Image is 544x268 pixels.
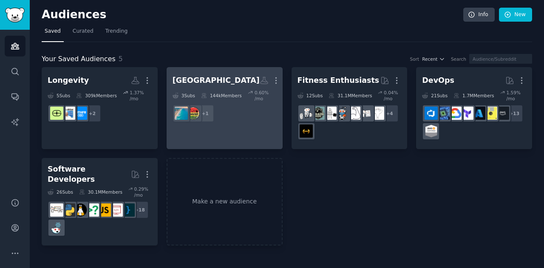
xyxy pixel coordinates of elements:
img: ExperiencedDevs [484,107,497,120]
a: [GEOGRAPHIC_DATA]3Subs144kMembers0.60% /mo+1cancunCancunAllInclusives [167,67,283,149]
div: Longevity [48,75,89,86]
div: DevOps [422,75,454,86]
div: 5 Sub s [48,90,70,102]
img: programming [122,203,135,217]
img: workout [300,124,313,138]
a: Longevity5Subs309kMembers1.37% /mo+2MTHFRPeterAttialongevity_protocol [42,67,158,149]
a: Curated [70,25,96,42]
div: Software Developers [48,164,131,185]
img: AZURE [472,107,485,120]
div: + 13 [505,104,523,122]
img: strength_training [347,107,360,120]
img: learnpython [50,203,63,217]
img: azuredevops [425,107,438,120]
div: 26 Sub s [48,186,73,198]
div: 21 Sub s [422,90,448,102]
input: Audience/Subreddit [469,54,532,64]
a: DevOps21Subs1.7MMembers1.59% /mo+13awsExperiencedDevsAZURETerraformgooglecloudcomputingazuredevop... [416,67,532,149]
img: linux [74,203,87,217]
div: + 1 [196,104,214,122]
span: Saved [45,28,61,35]
div: 0.04 % /mo [384,90,401,102]
span: Trending [105,28,127,35]
div: 31.1M Members [329,90,372,102]
div: 309k Members [76,90,117,102]
img: aws [496,107,509,120]
div: 1.59 % /mo [506,90,526,102]
a: Software Developers26Subs30.1MMembers0.29% /mo+18programmingwebdevjavascriptcscareerquestionslinu... [42,158,158,246]
a: Fitness Enthusiasts12Subs31.1MMembers0.04% /mo+4Fitnessloseitstrength_trainingHealthGYMGymMotivat... [292,67,408,149]
a: New [499,8,532,22]
span: Your Saved Audiences [42,54,116,65]
img: GymMotivation [312,107,325,120]
img: MTHFR [74,107,87,120]
div: + 18 [131,201,149,219]
a: Info [463,8,495,22]
img: weightroom [300,107,313,120]
img: reactjs [50,221,63,234]
div: 30.1M Members [79,186,122,198]
img: GYM [323,107,337,120]
img: javascript [98,203,111,217]
img: longevity_protocol [50,107,63,120]
img: webdev [110,203,123,217]
div: Fitness Enthusiasts [297,75,380,86]
img: Python [62,203,75,217]
div: 12 Sub s [297,90,323,102]
a: Make a new audience [167,158,283,246]
a: Trending [102,25,130,42]
span: Recent [422,56,437,62]
div: 3 Sub s [173,90,195,102]
button: Recent [422,56,445,62]
div: [GEOGRAPHIC_DATA] [173,75,260,86]
div: Sort [410,56,419,62]
div: + 2 [83,104,101,122]
img: PeterAttia [62,107,75,120]
div: Search [451,56,466,62]
div: 0.29 % /mo [134,186,152,198]
img: computing [436,107,450,120]
img: AWS_Certified_Experts [425,124,438,138]
h2: Audiences [42,8,463,22]
img: Terraform [460,107,473,120]
img: GummySearch logo [5,8,25,23]
img: cscareerquestions [86,203,99,217]
span: 5 [119,55,123,63]
span: Curated [73,28,93,35]
div: 0.60 % /mo [255,90,277,102]
div: 144k Members [201,90,242,102]
img: Health [335,107,348,120]
div: 1.37 % /mo [130,90,152,102]
img: CancunAllInclusives [175,107,188,120]
img: Fitness [371,107,384,120]
img: cancun [187,107,200,120]
img: loseit [359,107,372,120]
img: googlecloud [448,107,462,120]
a: Saved [42,25,64,42]
div: + 4 [381,104,399,122]
div: 1.7M Members [453,90,494,102]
